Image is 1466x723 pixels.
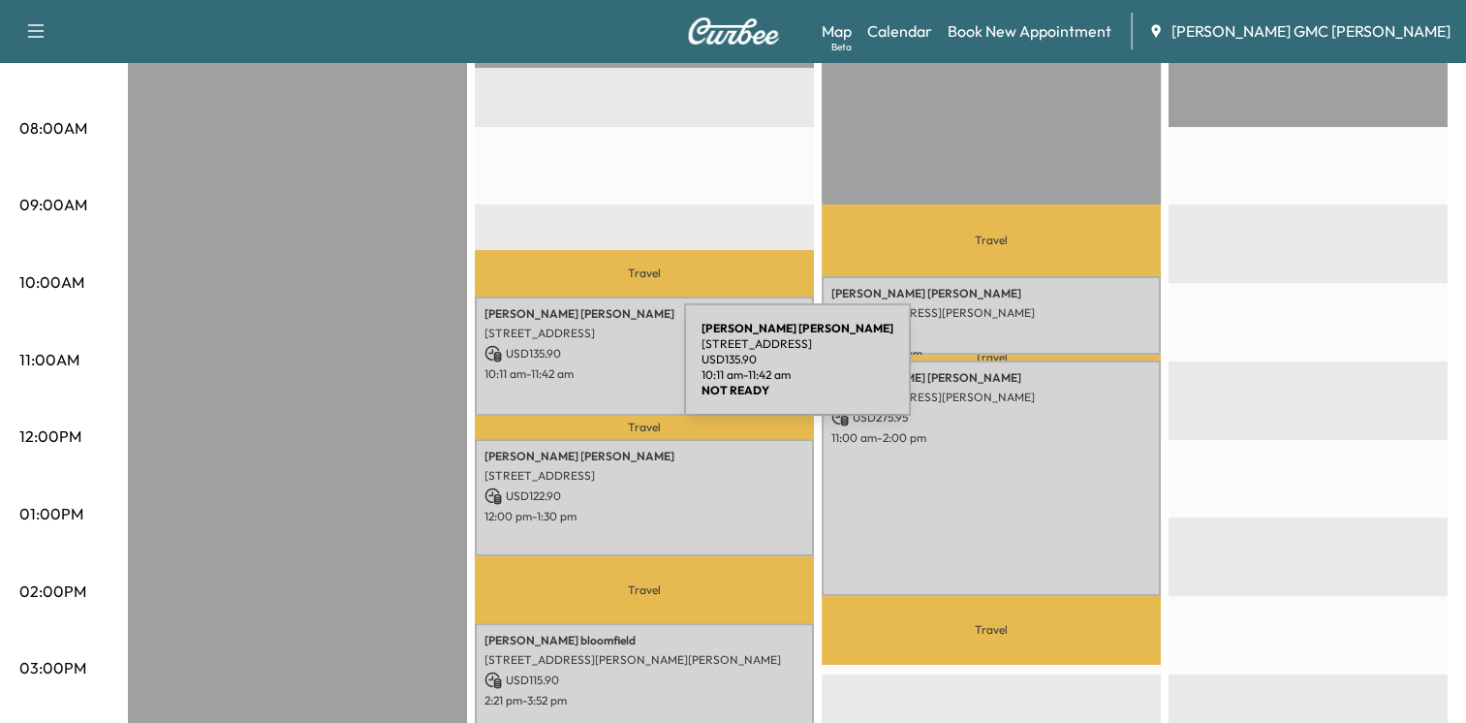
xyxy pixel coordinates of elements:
p: Travel [822,355,1161,361]
p: Travel [475,250,814,297]
p: [STREET_ADDRESS][PERSON_NAME] [831,305,1151,321]
p: 02:00PM [19,580,86,603]
p: 12:00PM [19,424,81,448]
a: Calendar [867,19,932,43]
p: 10:00AM [19,270,84,294]
p: 08:00AM [19,116,87,140]
p: [STREET_ADDRESS][PERSON_NAME] [831,390,1151,405]
p: [STREET_ADDRESS][PERSON_NAME][PERSON_NAME] [484,652,804,668]
p: [PERSON_NAME] bloomfield [484,633,804,648]
img: Curbee Logo [687,17,780,45]
p: Travel [822,204,1161,276]
p: 01:00PM [19,502,83,525]
span: [PERSON_NAME] GMC [PERSON_NAME] [1171,19,1450,43]
p: 10:11 am - 11:42 am [484,366,804,382]
p: [STREET_ADDRESS] [484,468,804,484]
p: [PERSON_NAME] [PERSON_NAME] [831,370,1151,386]
p: USD 115.90 [484,672,804,689]
a: MapBeta [822,19,852,43]
b: [PERSON_NAME] [PERSON_NAME] [702,321,893,335]
p: Travel [475,416,814,439]
p: 2:21 pm - 3:52 pm [484,693,804,708]
p: [STREET_ADDRESS] [702,336,893,352]
p: USD 135.90 [702,352,893,367]
p: Travel [822,596,1161,665]
p: [PERSON_NAME] [PERSON_NAME] [831,286,1151,301]
p: [PERSON_NAME] [PERSON_NAME] [484,306,804,322]
p: 09:00AM [19,193,87,216]
p: 11:00AM [19,348,79,371]
p: USD 95.95 [831,325,1151,342]
p: 12:00 pm - 1:30 pm [484,509,804,524]
p: [STREET_ADDRESS] [484,326,804,341]
b: NOT READY [702,383,769,397]
p: 10:11 am - 11:42 am [702,367,893,383]
p: USD 135.90 [484,345,804,362]
p: 03:00PM [19,656,86,679]
p: USD 275.95 [831,409,1151,426]
a: Book New Appointment [948,19,1111,43]
p: USD 122.90 [484,487,804,505]
p: [PERSON_NAME] [PERSON_NAME] [484,449,804,464]
p: 11:00 am - 2:00 pm [831,430,1151,446]
p: 9:55 am - 10:55 am [831,346,1151,361]
p: Travel [475,556,814,623]
div: Beta [831,40,852,54]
